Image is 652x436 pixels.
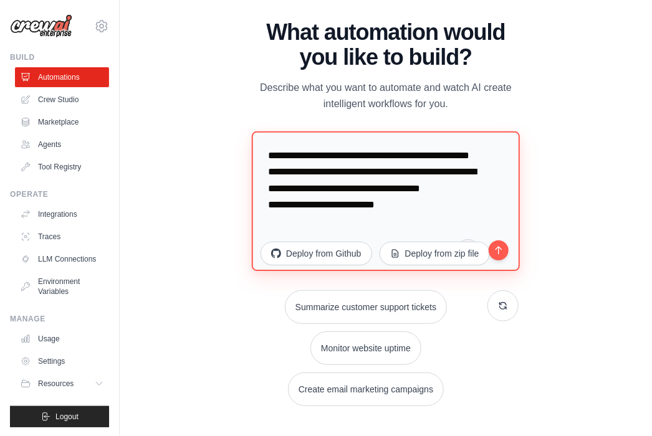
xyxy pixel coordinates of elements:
[15,272,109,301] a: Environment Variables
[380,242,490,265] button: Deploy from zip file
[15,227,109,247] a: Traces
[15,90,109,110] a: Crew Studio
[15,204,109,224] a: Integrations
[253,20,519,70] h1: What automation would you like to build?
[285,290,447,324] button: Summarize customer support tickets
[15,67,109,87] a: Automations
[288,372,444,406] button: Create email marketing campaigns
[10,189,109,199] div: Operate
[15,157,109,177] a: Tool Registry
[15,351,109,371] a: Settings
[55,412,79,422] span: Logout
[38,379,74,389] span: Resources
[261,242,372,265] button: Deploy from Github
[10,314,109,324] div: Manage
[10,52,109,62] div: Build
[15,329,109,349] a: Usage
[10,14,72,38] img: Logo
[15,112,109,132] a: Marketplace
[310,331,421,365] button: Monitor website uptime
[15,135,109,154] a: Agents
[15,374,109,394] button: Resources
[15,249,109,269] a: LLM Connections
[253,80,519,112] p: Describe what you want to automate and watch AI create intelligent workflows for you.
[10,406,109,427] button: Logout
